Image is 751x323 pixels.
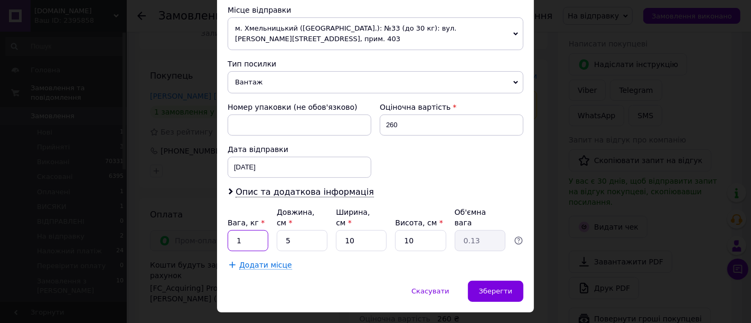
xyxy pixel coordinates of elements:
span: Зберегти [479,287,512,295]
span: Скасувати [411,287,449,295]
div: Дата відправки [228,144,371,155]
div: Об'ємна вага [455,207,505,228]
label: Довжина, см [277,208,315,227]
span: Місце відправки [228,6,292,14]
span: Тип посилки [228,60,276,68]
span: м. Хмельницький ([GEOGRAPHIC_DATA].): №33 (до 30 кг): вул. [PERSON_NAME][STREET_ADDRESS], прим. 403 [228,17,523,50]
label: Вага, кг [228,218,265,227]
div: Номер упаковки (не обов'язково) [228,102,371,112]
span: Додати місце [239,261,292,270]
span: Вантаж [228,71,523,93]
span: Опис та додаткова інформація [236,187,374,197]
label: Висота, см [395,218,443,227]
label: Ширина, см [336,208,370,227]
div: Оціночна вартість [380,102,523,112]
